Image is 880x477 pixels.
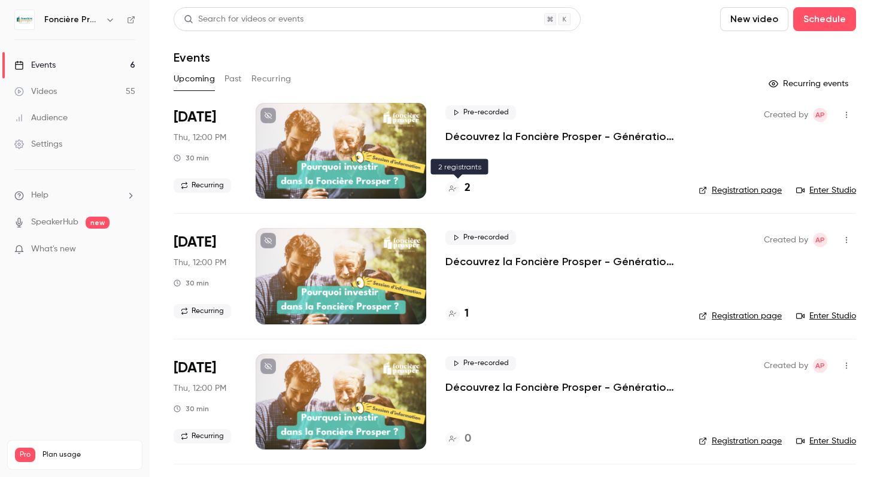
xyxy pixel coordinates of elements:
[445,431,471,447] a: 0
[174,233,216,252] span: [DATE]
[699,435,782,447] a: Registration page
[174,278,209,288] div: 30 min
[813,358,827,373] span: Anthony PIQUET
[764,233,808,247] span: Created by
[224,69,242,89] button: Past
[14,86,57,98] div: Videos
[174,304,231,318] span: Recurring
[174,404,209,414] div: 30 min
[174,382,226,394] span: Thu, 12:00 PM
[14,112,68,124] div: Audience
[44,14,101,26] h6: Foncière Prosper
[14,138,62,150] div: Settings
[793,7,856,31] button: Schedule
[764,108,808,122] span: Created by
[699,310,782,322] a: Registration page
[174,257,226,269] span: Thu, 12:00 PM
[174,354,236,449] div: Sep 25 Thu, 12:00 PM (Europe/Paris)
[796,184,856,196] a: Enter Studio
[763,74,856,93] button: Recurring events
[796,435,856,447] a: Enter Studio
[445,356,516,370] span: Pre-recorded
[445,230,516,245] span: Pre-recorded
[86,217,110,229] span: new
[813,233,827,247] span: Anthony PIQUET
[174,228,236,324] div: Sep 18 Thu, 12:00 PM (Europe/Paris)
[15,448,35,462] span: Pro
[174,132,226,144] span: Thu, 12:00 PM
[174,153,209,163] div: 30 min
[445,254,679,269] a: Découvrez la Foncière Prosper - Générations [DEMOGRAPHIC_DATA]
[31,216,78,229] a: SpeakerHub
[121,244,135,255] iframe: Noticeable Trigger
[184,13,304,26] div: Search for videos or events
[174,108,216,127] span: [DATE]
[174,50,210,65] h1: Events
[465,431,471,447] h4: 0
[815,358,825,373] span: AP
[445,105,516,120] span: Pre-recorded
[174,358,216,378] span: [DATE]
[14,59,56,71] div: Events
[174,429,231,443] span: Recurring
[445,129,679,144] a: Découvrez la Foncière Prosper - Générations [DEMOGRAPHIC_DATA]
[445,306,469,322] a: 1
[720,7,788,31] button: New video
[764,358,808,373] span: Created by
[465,180,471,196] h4: 2
[15,10,34,29] img: Foncière Prosper
[14,189,135,202] li: help-dropdown-opener
[43,450,135,460] span: Plan usage
[465,306,469,322] h4: 1
[174,103,236,199] div: Sep 11 Thu, 12:00 PM (Europe/Paris)
[815,108,825,122] span: AP
[174,178,231,193] span: Recurring
[796,310,856,322] a: Enter Studio
[699,184,782,196] a: Registration page
[445,380,679,394] a: Découvrez la Foncière Prosper - Générations [DEMOGRAPHIC_DATA]
[815,233,825,247] span: AP
[174,69,215,89] button: Upcoming
[251,69,292,89] button: Recurring
[31,189,48,202] span: Help
[31,243,76,256] span: What's new
[813,108,827,122] span: Anthony PIQUET
[445,180,471,196] a: 2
